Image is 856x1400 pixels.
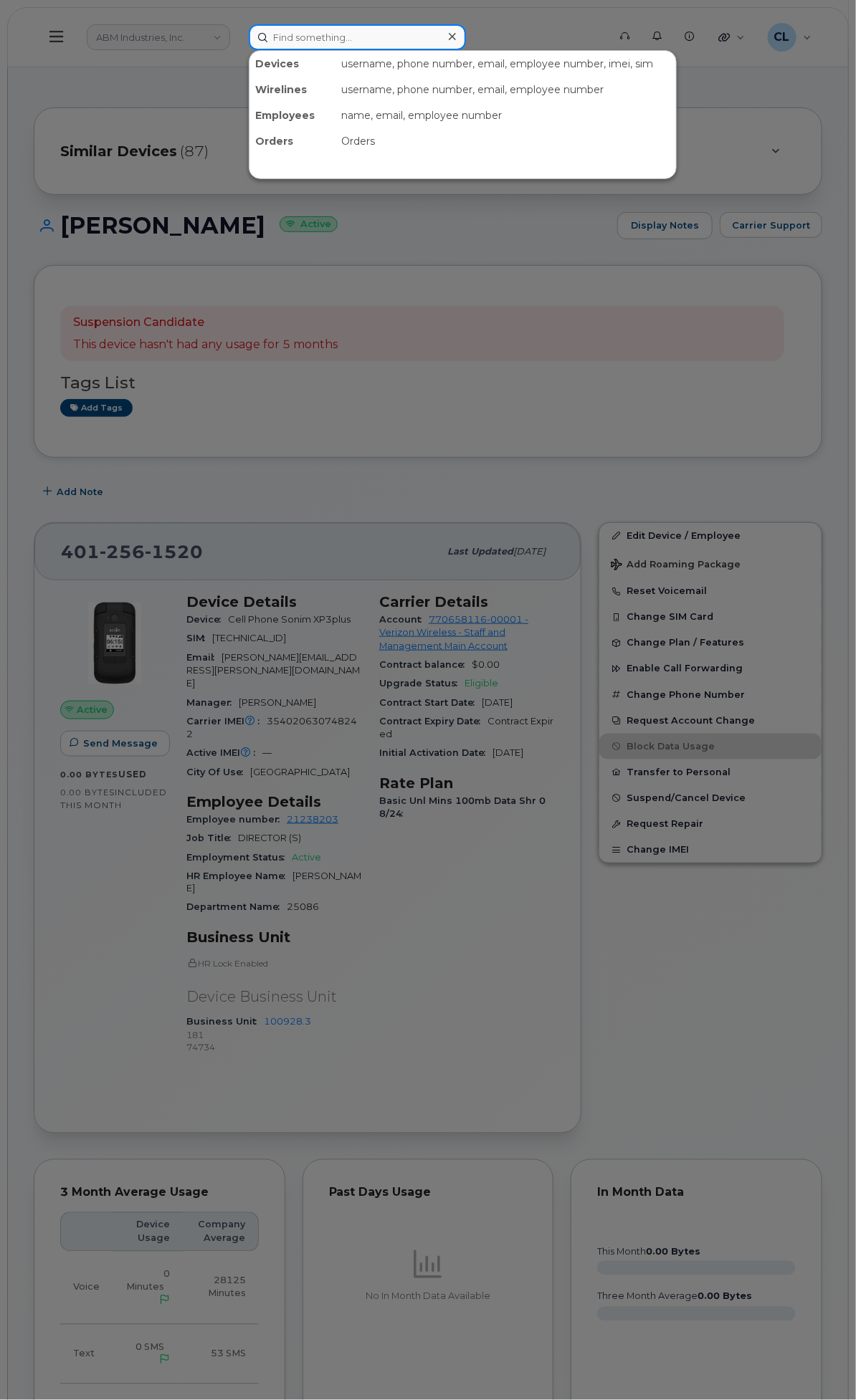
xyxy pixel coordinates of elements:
div: Orders [249,128,336,154]
div: username, phone number, email, employee number [336,77,676,102]
input: Find something... [249,24,466,50]
div: Devices [249,51,336,77]
div: Employees [249,102,336,128]
div: name, email, employee number [336,102,676,128]
div: Wirelines [249,77,336,102]
div: Orders [336,128,676,154]
div: username, phone number, email, employee number, imei, sim [336,51,676,77]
